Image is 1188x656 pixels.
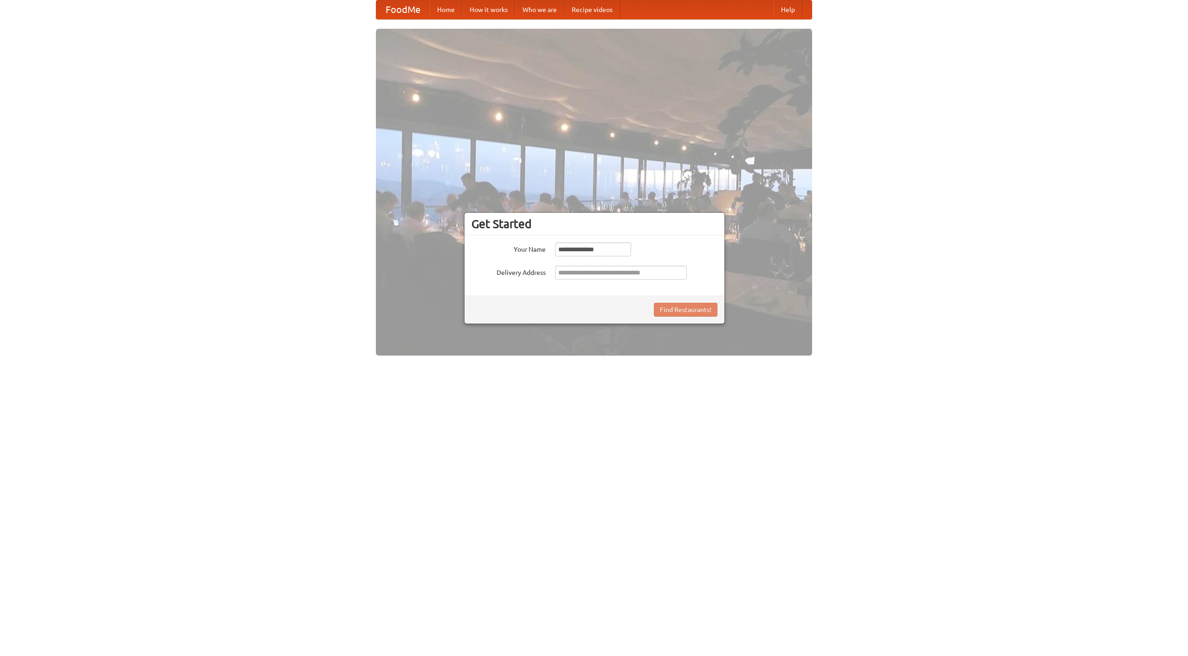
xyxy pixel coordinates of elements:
a: FoodMe [376,0,430,19]
a: Recipe videos [564,0,620,19]
a: Help [774,0,802,19]
a: Home [430,0,462,19]
a: Who we are [515,0,564,19]
button: Find Restaurants! [654,303,717,317]
label: Delivery Address [471,266,546,277]
a: How it works [462,0,515,19]
label: Your Name [471,242,546,254]
h3: Get Started [471,217,717,231]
